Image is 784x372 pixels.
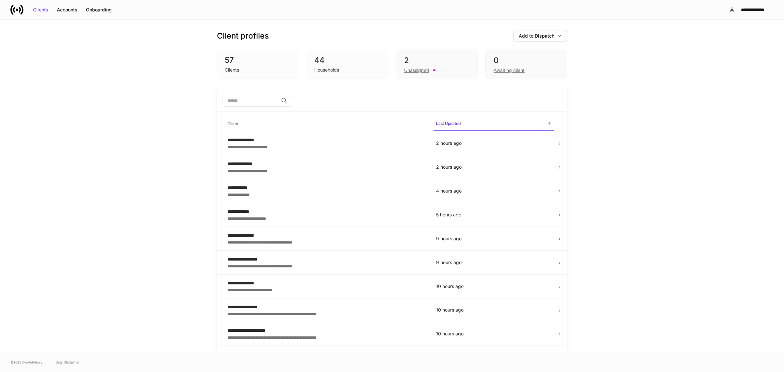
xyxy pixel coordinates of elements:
[225,55,291,65] div: 57
[227,121,238,127] h6: Client
[436,307,552,313] p: 10 hours ago
[436,140,552,146] p: 2 hours ago
[225,117,428,131] span: Client
[436,211,552,218] p: 5 hours ago
[494,55,559,66] div: 0
[396,50,478,79] div: 2Unassigned
[485,50,567,79] div: 0Awaiting client
[494,67,525,74] div: Awaiting client
[436,235,552,242] p: 9 hours ago
[513,30,567,42] button: Add to Dispatch
[404,55,469,66] div: 2
[436,283,552,290] p: 10 hours ago
[314,55,380,65] div: 44
[433,117,554,131] span: Last Updated
[57,8,77,12] div: Accounts
[225,67,239,73] div: Clients
[33,8,48,12] div: Clients
[82,5,116,15] button: Onboarding
[217,31,269,41] h3: Client profiles
[436,188,552,194] p: 4 hours ago
[436,164,552,170] p: 2 hours ago
[86,8,112,12] div: Onboarding
[314,67,339,73] div: Households
[519,34,562,38] div: Add to Dispatch
[436,120,461,127] h6: Last Updated
[56,360,80,365] a: Data Disclaimer
[10,360,42,365] span: © 2025 OneAdvisory
[404,67,429,74] div: Unassigned
[436,330,552,337] p: 10 hours ago
[29,5,53,15] button: Clients
[53,5,82,15] button: Accounts
[436,259,552,266] p: 9 hours ago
